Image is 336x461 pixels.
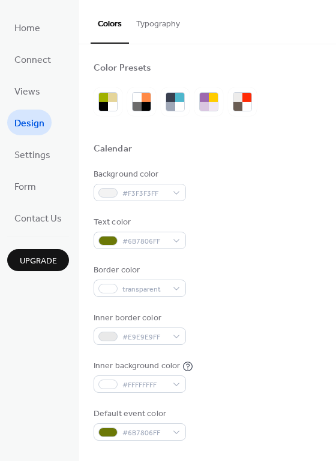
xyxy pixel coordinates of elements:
[7,205,69,230] a: Contact Us
[7,110,52,135] a: Design
[14,19,40,38] span: Home
[14,83,40,101] span: Views
[94,143,132,156] div: Calendar
[14,51,51,69] span: Connect
[122,187,167,200] span: #F3F3F3FF
[122,283,167,296] span: transparent
[20,255,57,268] span: Upgrade
[122,379,167,392] span: #FFFFFFFF
[7,78,47,104] a: Views
[122,427,167,439] span: #6B7806FF
[7,249,69,271] button: Upgrade
[94,264,184,277] div: Border color
[94,168,184,181] div: Background color
[94,312,184,324] div: Inner border color
[122,235,167,248] span: #6B7806FF
[14,178,36,196] span: Form
[94,216,184,229] div: Text color
[7,173,43,199] a: Form
[14,210,62,228] span: Contact Us
[7,14,47,40] a: Home
[94,408,184,420] div: Default event color
[94,360,180,372] div: Inner background color
[7,46,58,72] a: Connect
[94,62,151,75] div: Color Presets
[14,114,44,133] span: Design
[122,331,167,344] span: #E9E9E9FF
[7,141,58,167] a: Settings
[14,146,50,165] span: Settings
